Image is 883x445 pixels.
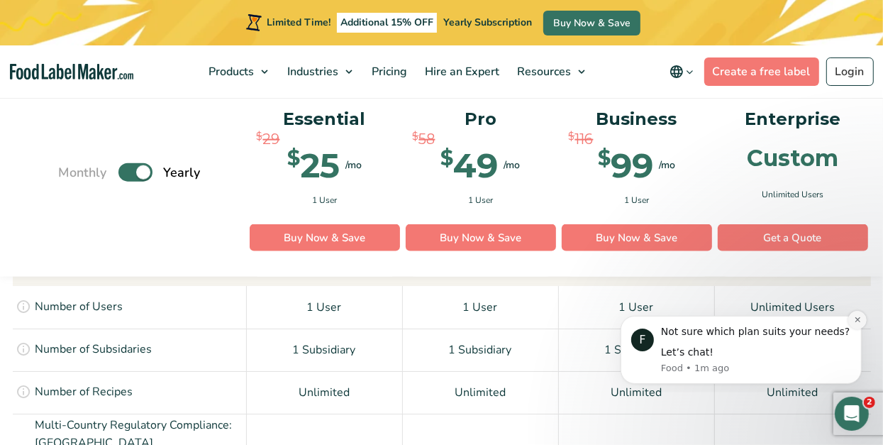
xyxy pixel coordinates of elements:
span: 1 User [468,193,493,206]
span: Limited Time! [267,16,331,29]
div: 1 Subsidiary [247,329,403,371]
a: Get a Quote [718,224,868,251]
div: 1 User [559,286,715,329]
p: Number of Recipes [35,383,133,402]
div: 25 [287,148,340,182]
iframe: Intercom notifications message [599,303,883,392]
p: Essential [250,105,400,132]
span: Resources [513,64,572,79]
span: $ [569,128,575,144]
span: 116 [575,128,594,149]
div: 1 User [247,286,403,329]
a: Buy Now & Save [250,224,400,251]
a: Buy Now & Save [406,224,556,251]
a: Industries [279,45,360,98]
div: Unlimited [403,371,559,414]
a: Resources [509,45,592,98]
span: Pricing [367,64,409,79]
div: 1 Subsidiary [559,329,715,371]
div: 1 User [403,286,559,329]
p: Enterprise [718,105,868,132]
span: $ [413,128,419,144]
p: Business [562,105,712,132]
div: Unlimited [247,371,403,414]
span: /mo [345,158,362,172]
span: Products [204,64,255,79]
div: Custom [747,146,838,169]
div: Unlimited [559,371,715,414]
span: 1 User [312,193,337,206]
span: 1 User [624,193,649,206]
span: Industries [283,64,340,79]
span: 2 [864,397,875,408]
span: $ [598,148,611,168]
a: Food Label Maker homepage [10,64,133,80]
a: Login [826,57,874,86]
a: Create a free label [704,57,819,86]
span: $ [441,148,454,168]
span: 29 [263,128,280,149]
button: Change language [660,57,704,86]
div: 49 [441,148,499,182]
span: $ [287,148,300,168]
span: $ [257,128,263,144]
span: Yearly Subscription [443,16,532,29]
div: 1 Subsidiary [403,329,559,371]
iframe: Intercom live chat [835,397,869,431]
span: Hire an Expert [421,64,501,79]
div: 99 [598,148,653,182]
p: Pro [406,105,556,132]
span: /mo [504,158,521,172]
span: /mo [659,158,675,172]
div: Unlimited Users [715,286,871,329]
p: Number of Users [35,298,123,317]
a: Pricing [363,45,413,98]
label: Toggle [118,163,152,182]
a: Products [200,45,275,98]
span: Monthly [59,163,107,182]
span: 58 [419,128,435,149]
span: Unlimited Users [762,187,823,200]
a: Buy Now & Save [543,11,640,35]
a: Buy Now & Save [562,224,712,251]
span: Additional 15% OFF [337,13,437,33]
p: Number of Subsidaries [35,341,152,359]
span: Yearly [164,163,201,182]
a: Hire an Expert [416,45,505,98]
